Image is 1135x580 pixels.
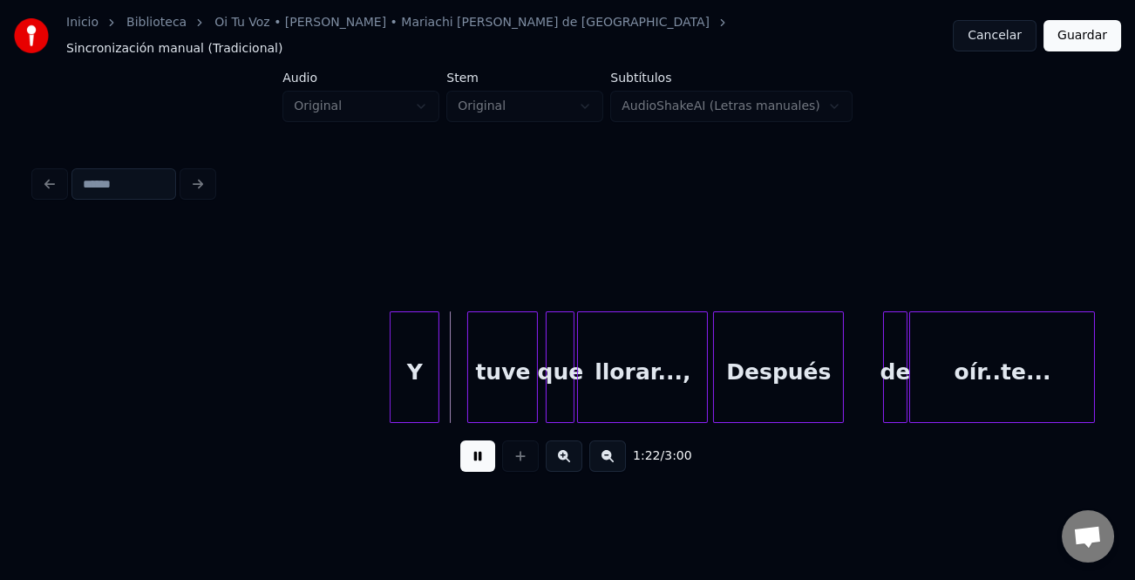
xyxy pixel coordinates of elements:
[126,14,187,31] a: Biblioteca
[14,18,49,53] img: youka
[1043,20,1121,51] button: Guardar
[214,14,710,31] a: Oi Tu Voz • [PERSON_NAME] • Mariachi [PERSON_NAME] de [GEOGRAPHIC_DATA]
[282,72,439,84] label: Audio
[633,447,675,465] div: /
[953,20,1036,51] button: Cancelar
[66,40,282,58] span: Sincronización manual (Tradicional)
[610,72,853,84] label: Subtítulos
[66,14,99,31] a: Inicio
[446,72,603,84] label: Stem
[1062,510,1114,563] div: Chat abierto
[66,14,953,58] nav: breadcrumb
[633,447,660,465] span: 1:22
[664,447,691,465] span: 3:00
